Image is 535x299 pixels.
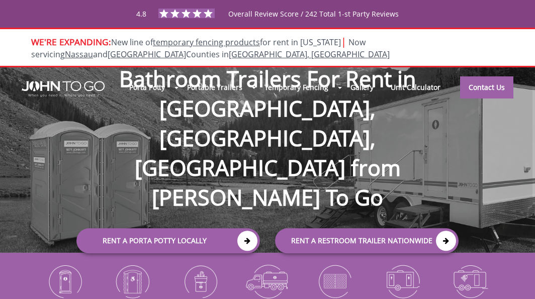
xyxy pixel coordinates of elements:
a: Contact Us [460,76,513,98]
a: Porta Potty [121,76,173,98]
a: rent a RESTROOM TRAILER Nationwide [275,228,459,253]
img: JOHN to go [22,81,105,97]
h1: Bathroom Trailers For Rent in [GEOGRAPHIC_DATA], [GEOGRAPHIC_DATA], [GEOGRAPHIC_DATA] from [PERSO... [66,31,469,212]
button: Live Chat [495,259,535,299]
span: 4.8 [136,9,146,19]
a: Unit Calculator [382,76,449,98]
a: Rent a Porta Potty Locally [76,228,260,253]
a: Nassau [65,49,93,60]
span: Overall Review Score / 242 Total 1-st Party Reviews [228,9,399,39]
a: Portable Trailers [179,76,250,98]
span: WE'RE EXPANDING: [31,36,111,48]
a: Gallery [342,76,382,98]
a: Temporary Fencing [256,76,337,98]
